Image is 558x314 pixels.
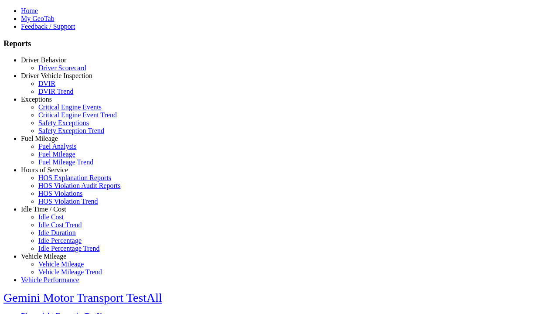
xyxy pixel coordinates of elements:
[21,56,66,64] a: Driver Behavior
[38,182,121,189] a: HOS Violation Audit Reports
[38,198,98,205] a: HOS Violation Trend
[21,253,66,260] a: Vehicle Mileage
[38,119,89,126] a: Safety Exceptions
[21,15,54,22] a: My GeoTab
[21,135,58,142] a: Fuel Mileage
[38,80,55,87] a: DVIR
[3,39,555,48] h3: Reports
[38,143,77,150] a: Fuel Analysis
[21,205,66,213] a: Idle Time / Cost
[38,158,93,166] a: Fuel Mileage Trend
[38,174,111,181] a: HOS Explanation Reports
[21,72,92,79] a: Driver Vehicle Inspection
[38,111,117,119] a: Critical Engine Event Trend
[38,64,86,72] a: Driver Scorecard
[38,190,82,197] a: HOS Violations
[38,260,84,268] a: Vehicle Mileage
[38,237,82,244] a: Idle Percentage
[38,127,104,134] a: Safety Exception Trend
[21,166,68,174] a: Hours of Service
[38,229,76,236] a: Idle Duration
[21,276,79,283] a: Vehicle Performance
[21,7,38,14] a: Home
[38,213,64,221] a: Idle Cost
[21,96,52,103] a: Exceptions
[21,23,75,30] a: Feedback / Support
[38,103,102,111] a: Critical Engine Events
[38,245,99,252] a: Idle Percentage Trend
[38,221,82,229] a: Idle Cost Trend
[38,268,102,276] a: Vehicle Mileage Trend
[38,150,75,158] a: Fuel Mileage
[3,291,162,304] a: Gemini Motor Transport TestAll
[38,88,73,95] a: DVIR Trend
